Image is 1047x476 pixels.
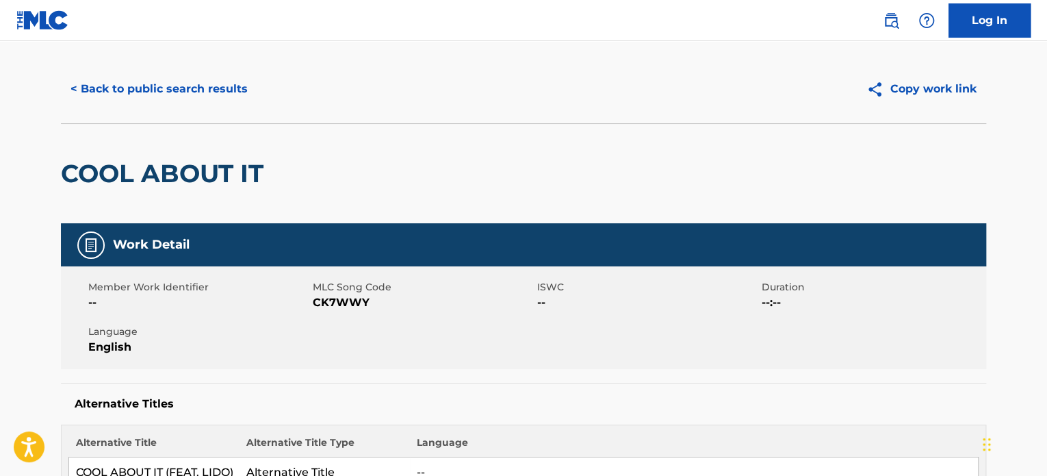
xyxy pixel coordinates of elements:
[113,237,190,253] h5: Work Detail
[918,12,935,29] img: help
[75,397,972,411] h5: Alternative Titles
[240,436,410,458] th: Alternative Title Type
[913,7,940,34] div: Help
[83,237,99,253] img: Work Detail
[762,295,983,311] span: --:--
[983,424,991,465] div: Drag
[88,295,309,311] span: --
[883,12,899,29] img: search
[948,3,1031,38] a: Log In
[857,72,986,106] button: Copy work link
[88,325,309,339] span: Language
[866,81,890,98] img: Copy work link
[61,72,257,106] button: < Back to public search results
[69,436,240,458] th: Alternative Title
[877,7,905,34] a: Public Search
[762,280,983,295] span: Duration
[88,280,309,295] span: Member Work Identifier
[88,339,309,355] span: English
[979,410,1047,476] iframe: Chat Widget
[537,280,758,295] span: ISWC
[410,436,979,458] th: Language
[313,295,534,311] span: CK7WWY
[16,10,69,30] img: MLC Logo
[313,280,534,295] span: MLC Song Code
[537,295,758,311] span: --
[61,158,270,189] h2: COOL ABOUT IT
